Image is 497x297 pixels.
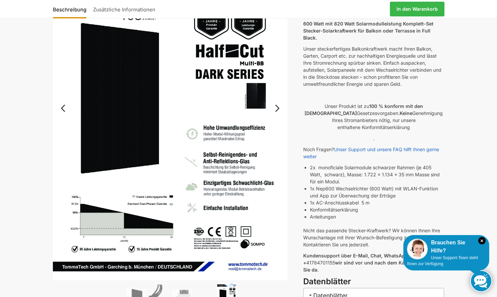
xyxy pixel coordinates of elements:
[390,2,444,16] a: In den Warenkorb
[303,260,443,273] strong: wir sind vor und nach dem Kauf bei Fragen für Sie da.
[303,146,439,159] a: Unser Support und unsere FAQ hilft Ihnen gerne weiter
[310,206,444,213] li: Konformitätserklärung
[303,103,444,131] p: Unser Produkt ist zu Gesetzesvorgaben. Genehmigung Ihres Stromanbieters nötig, nur unsere enthalt...
[303,227,444,248] p: Nicht das passende Stecker-Kraftwerk? Wir können Ihnen Ihre Wunschanlage mit Ihrer Wunsch-Befesti...
[305,103,423,116] strong: 100 % konform mit den [DEMOGRAPHIC_DATA]
[407,255,478,266] span: Unser Support-Team steht Ihnen zur Verfügung
[53,1,90,17] a: Beschreibung
[303,253,438,265] strong: Kundensupport über E-Mail, Chat, WhatsApp, und Telefon +
[310,199,444,206] li: 1x AC-Anschlusskabel 5 m
[303,146,444,160] p: Noch Fragen?
[90,1,159,17] a: Zusätzliche Informationen
[303,252,444,273] p: 41784701155
[310,185,444,199] li: 1x Nep600 Wechselrichter (600 Watt) mit WLAN-Funktion und App zur Überwachung der Erträge
[303,135,444,142] p: .
[303,45,444,87] p: Unser steckerfertiges Balkonkraftwerk macht Ihren Balkon, Garten, Carport etc. zur nachhaltigen E...
[407,239,428,259] img: Customer service
[303,21,433,41] strong: 600 Watt mit 820 Watt Solarmodulleistung Komplett-Set Stecker-Solarkraftwerk für Balkon oder Terr...
[407,239,486,255] div: Brauchen Sie Hilfe?
[310,164,444,185] li: 2x monoficiale Solarmodule schwarzer Rahmen (je 405 Watt, schwarz), Masse: 1.722 x 1.134 x 35 mm ...
[478,237,486,244] i: Schließen
[310,213,444,220] li: Anleitungen
[400,110,412,116] strong: Keine
[303,276,444,288] h3: Datenblätter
